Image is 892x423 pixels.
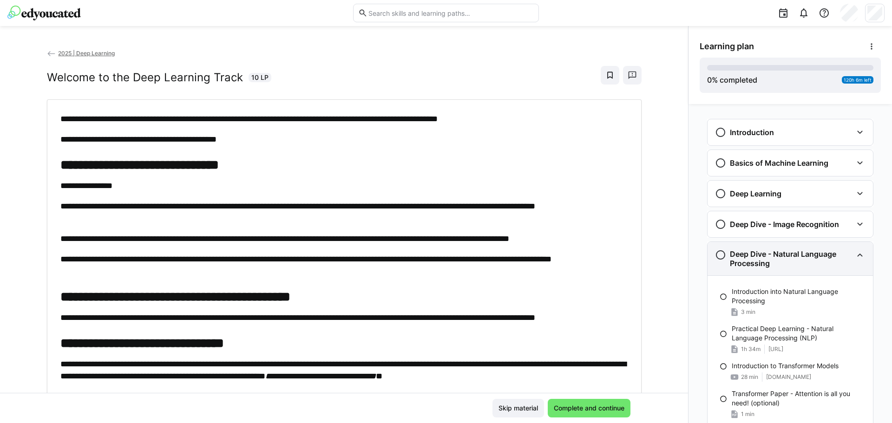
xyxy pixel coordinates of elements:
[548,399,630,417] button: Complete and continue
[47,50,115,57] a: 2025 | Deep Learning
[497,403,539,413] span: Skip material
[741,373,758,381] span: 28 min
[732,361,839,371] p: Introduction to Transformer Models
[741,308,755,316] span: 3 min
[732,287,866,306] p: Introduction into Natural Language Processing
[552,403,626,413] span: Complete and continue
[730,220,839,229] h3: Deep Dive - Image Recognition
[732,389,866,408] p: Transformer Paper - Attention is all you need! (optional)
[707,75,712,85] span: 0
[741,345,761,353] span: 1h 34m
[47,71,243,85] h2: Welcome to the Deep Learning Track
[732,324,866,343] p: Practical Deep Learning - Natural Language Processing (NLP)
[730,249,853,268] h3: Deep Dive - Natural Language Processing
[844,77,872,83] span: 120h 6m left
[741,410,754,418] span: 1 min
[58,50,115,57] span: 2025 | Deep Learning
[730,189,781,198] h3: Deep Learning
[766,373,811,381] span: [DOMAIN_NAME]
[768,345,783,353] span: [URL]
[730,158,828,168] h3: Basics of Machine Learning
[730,128,774,137] h3: Introduction
[367,9,534,17] input: Search skills and learning paths…
[700,41,754,52] span: Learning plan
[492,399,544,417] button: Skip material
[251,73,269,82] span: 10 LP
[707,74,757,85] div: % completed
